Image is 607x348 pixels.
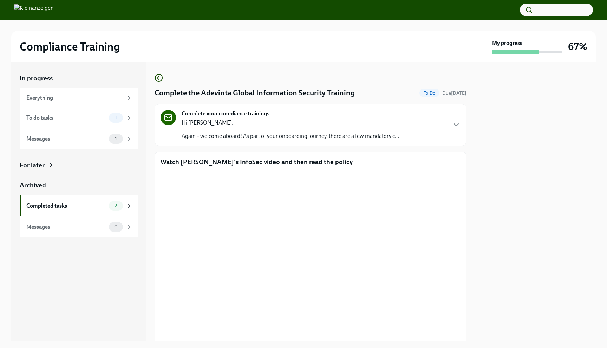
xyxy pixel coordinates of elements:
div: Completed tasks [26,202,106,210]
iframe: 2024 KnowBe4 Security Awareness Training – 30 minutes [161,172,461,341]
h2: Compliance Training [20,40,120,54]
span: 0 [110,224,122,229]
h3: 67% [568,40,587,53]
p: Hi [PERSON_NAME], [182,119,399,127]
a: For later [20,161,138,170]
a: In progress [20,74,138,83]
div: Messages [26,135,106,143]
span: To Do [419,91,439,96]
div: Everything [26,94,123,102]
span: Due [442,90,466,96]
h4: Complete the Adevinta Global Information Security Training [155,88,355,98]
a: Completed tasks2 [20,195,138,216]
strong: Complete your compliance trainings [182,110,269,118]
a: Everything [20,88,138,107]
a: Archived [20,181,138,190]
div: Messages [26,223,106,231]
strong: My progress [492,39,522,47]
a: Messages1 [20,128,138,149]
img: Kleinanzeigen [14,4,54,15]
a: Messages0 [20,216,138,237]
a: To do tasks1 [20,107,138,128]
p: Watch [PERSON_NAME]'s InfoSec video and then read the policy [161,158,461,167]
span: 2 [110,203,121,208]
span: 1 [111,136,121,141]
strong: [DATE] [451,90,466,96]
span: 1 [111,115,121,120]
div: For later [20,161,45,170]
p: Again – welcome aboard! As part of your onboarding journey, there are a few mandatory c... [182,132,399,140]
div: To do tasks [26,114,106,122]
